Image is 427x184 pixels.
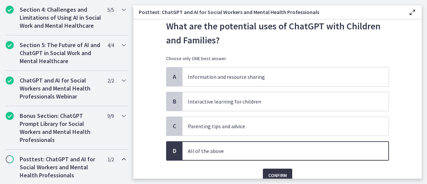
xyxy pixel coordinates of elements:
h2: Bonus Section: ChatGPT Prompt Library for Social Workers and Mental Health Professionals [20,112,101,144]
i: Completed [6,6,14,14]
span: 2 / 2 [107,76,114,84]
button: Confirm [263,169,292,182]
span: 4 / 4 [107,41,114,49]
p: Choose only ONE best answer. [166,55,389,62]
i: Completed [6,112,14,120]
p: What are the potential uses of ChatGPT with Children and Families? [166,19,389,47]
i: Completed [6,41,14,49]
h2: Posttest: ChatGPT and AI for Social Workers and Mental Health Professionals [20,155,101,179]
p: Information and resource sharing [188,73,370,81]
h2: Section 5: The Future of AI and ChatGPT in Social Work and Mental Healthcare [20,41,101,65]
h2: ChatGPT and AI for Social Workers and Mental Health Professionals Webinar [20,76,101,101]
p: Interactive learning for children [188,98,370,106]
span: 1 / 2 [107,155,114,163]
span: D [170,147,178,155]
p: Parenting tips and advice [188,122,370,130]
h2: Section 4: Challenges and Limitations of Using AI in Social Work and Mental Healthcare [20,6,101,30]
span: B [170,98,178,106]
span: 5 / 5 [107,6,114,14]
i: Completed [6,76,14,84]
h3: Posttest: ChatGPT and AI for Social Workers and Mental Health Professionals [139,8,398,16]
span: 9 / 9 [107,112,114,120]
span: Confirm [268,171,287,179]
span: A [170,73,178,81]
span: C [170,122,178,130]
p: All of the above [188,147,370,155]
